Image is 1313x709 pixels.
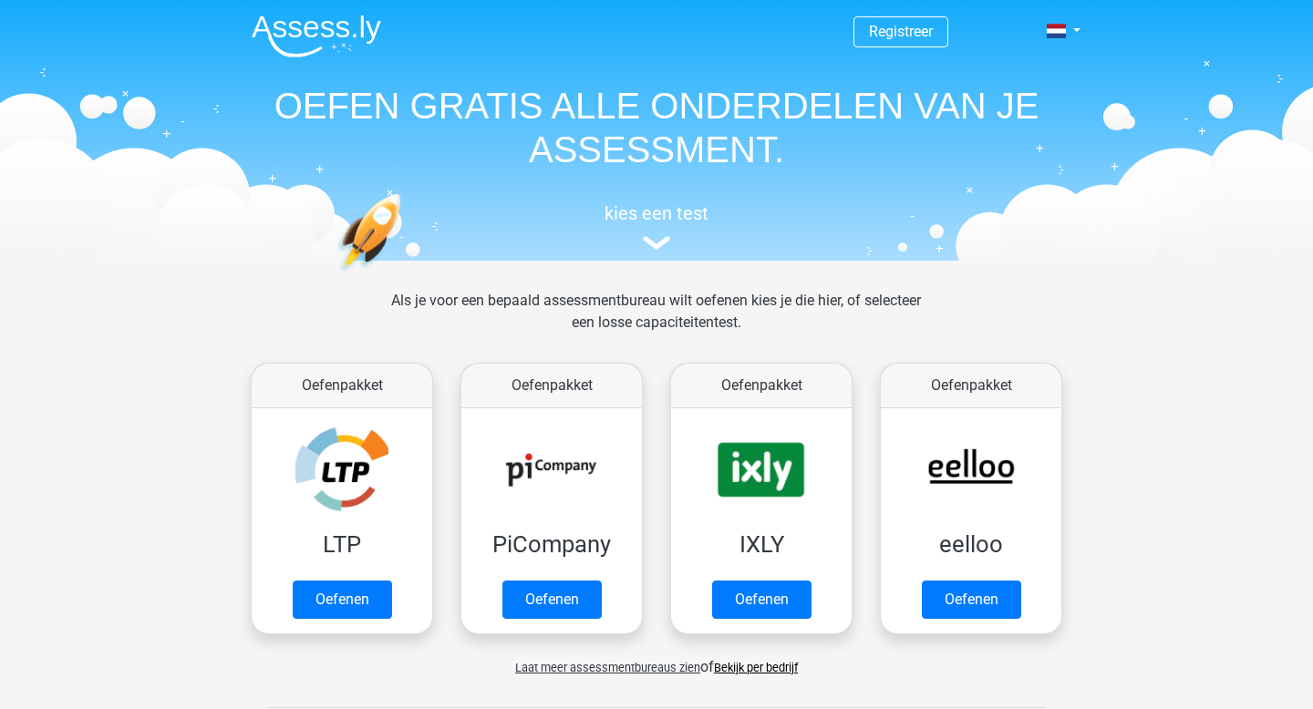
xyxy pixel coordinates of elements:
[337,193,471,358] img: oefenen
[502,581,602,619] a: Oefenen
[869,23,933,40] a: Registreer
[237,642,1076,678] div: of
[643,236,670,250] img: assessment
[515,661,700,674] span: Laat meer assessmentbureaus zien
[922,581,1021,619] a: Oefenen
[237,202,1076,251] a: kies een test
[293,581,392,619] a: Oefenen
[714,661,798,674] a: Bekijk per bedrijf
[712,581,812,619] a: Oefenen
[237,202,1076,224] h5: kies een test
[237,84,1076,171] h1: OEFEN GRATIS ALLE ONDERDELEN VAN JE ASSESSMENT.
[252,15,381,57] img: Assessly
[377,290,936,355] div: Als je voor een bepaald assessmentbureau wilt oefenen kies je die hier, of selecteer een losse ca...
